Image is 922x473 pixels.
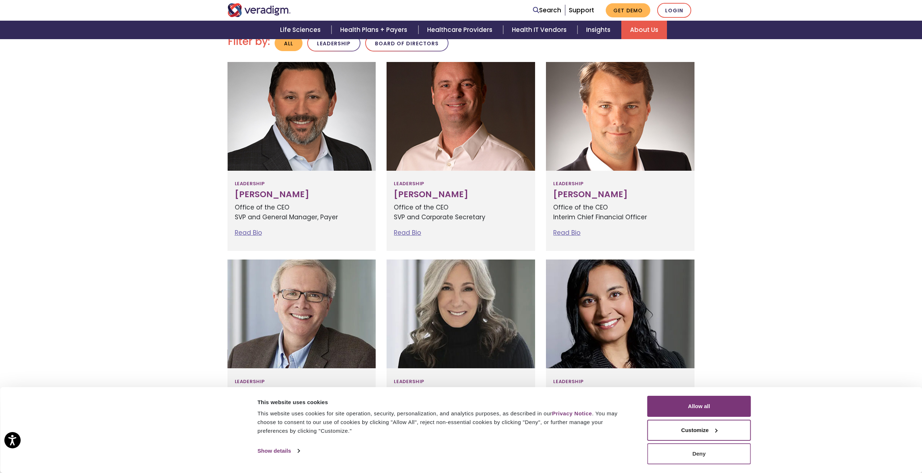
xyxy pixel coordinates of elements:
a: Insights [577,21,621,39]
a: Search [533,5,561,15]
div: This website uses cookies [258,398,631,407]
span: Leadership [553,178,583,190]
button: Leadership [307,35,360,52]
a: Read Bio [553,228,580,237]
button: Customize [647,420,751,441]
button: Deny [647,443,751,464]
a: Get Demo [606,3,650,17]
span: Leadership [394,376,424,387]
div: This website uses cookies for site operation, security, personalization, and analytics purposes, ... [258,409,631,435]
span: Leadership [235,178,265,190]
a: Health IT Vendors [503,21,577,39]
h3: [PERSON_NAME] [553,190,687,200]
span: Leadership [394,178,424,190]
a: About Us [621,21,667,39]
button: Board of Directors [365,35,449,52]
a: Read Bio [235,228,262,237]
img: Veradigm logo [228,3,291,17]
h2: Filter by: [228,36,270,48]
a: Healthcare Providers [418,21,503,39]
iframe: Drift Chat Widget [783,421,913,464]
a: Health Plans + Payers [331,21,418,39]
span: Leadership [553,376,583,387]
a: Privacy Notice [552,410,592,416]
p: Office of the CEO SVP and Corporate Secretary [394,203,528,222]
button: All [275,35,303,51]
a: Life Sciences [271,21,331,39]
h3: [PERSON_NAME] [394,190,528,200]
a: Support [569,6,594,14]
span: Leadership [235,376,265,387]
a: Show details [258,445,300,456]
p: Office of the CEO SVP and General Manager, Payer [235,203,369,222]
h3: [PERSON_NAME] [235,190,369,200]
button: Allow all [647,396,751,417]
p: Office of the CEO Interim Chief Financial Officer [553,203,687,222]
a: Login [657,3,691,18]
a: Read Bio [394,228,421,237]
